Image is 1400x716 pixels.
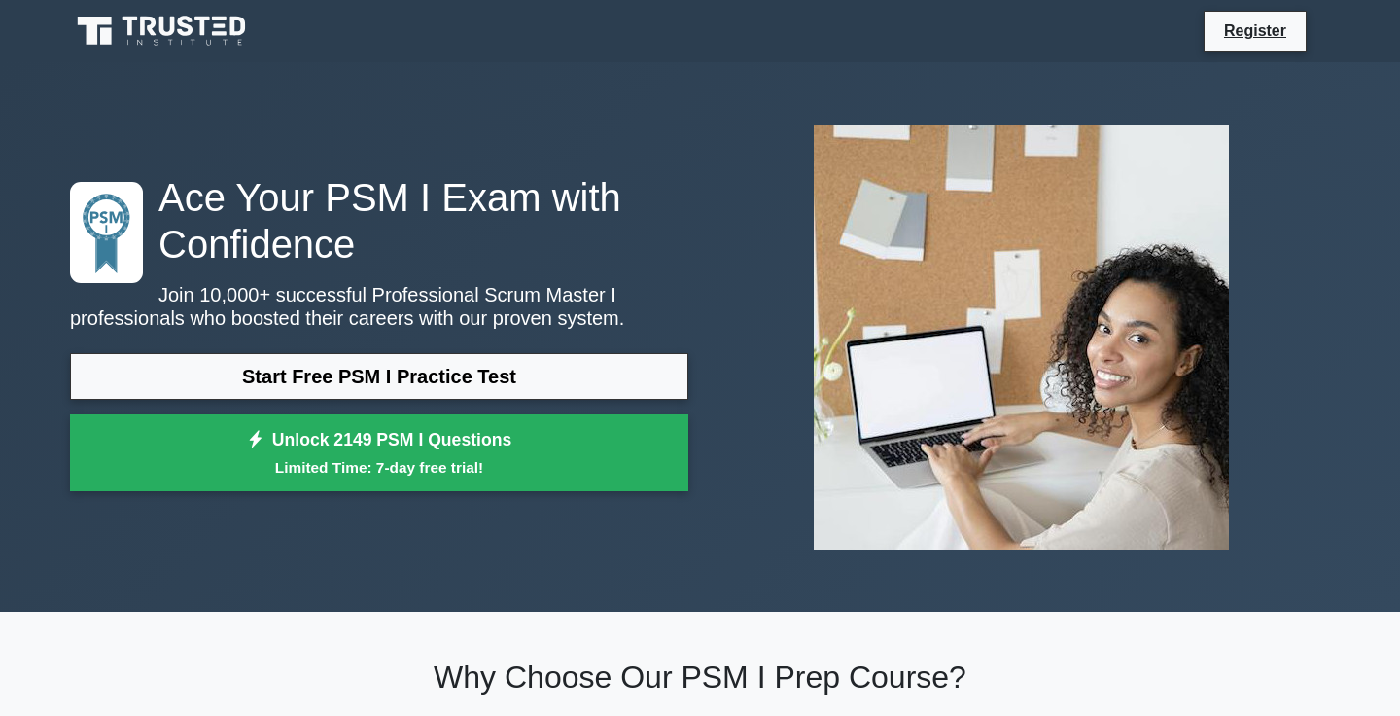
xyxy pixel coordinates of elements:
small: Limited Time: 7-day free trial! [94,456,664,479]
a: Unlock 2149 PSM I QuestionsLimited Time: 7-day free trial! [70,414,688,492]
a: Start Free PSM I Practice Test [70,353,688,400]
h1: Ace Your PSM I Exam with Confidence [70,174,688,268]
a: Register [1212,18,1298,43]
h2: Why Choose Our PSM I Prep Course? [70,659,1330,696]
p: Join 10,000+ successful Professional Scrum Master I professionals who boosted their careers with ... [70,283,688,330]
